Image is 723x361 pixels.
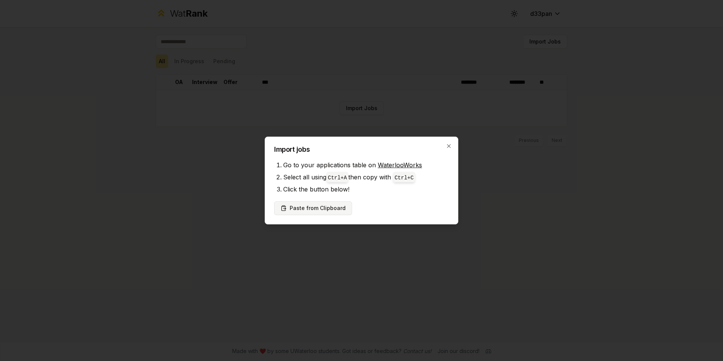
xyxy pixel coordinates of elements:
code: Ctrl+ A [328,175,347,181]
a: WaterlooWorks [378,161,422,169]
li: Click the button below! [283,183,449,195]
code: Ctrl+ C [394,175,413,181]
li: Select all using then copy with [283,171,449,183]
button: Paste from Clipboard [274,201,352,215]
h2: Import jobs [274,146,449,153]
li: Go to your applications table on [283,159,449,171]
